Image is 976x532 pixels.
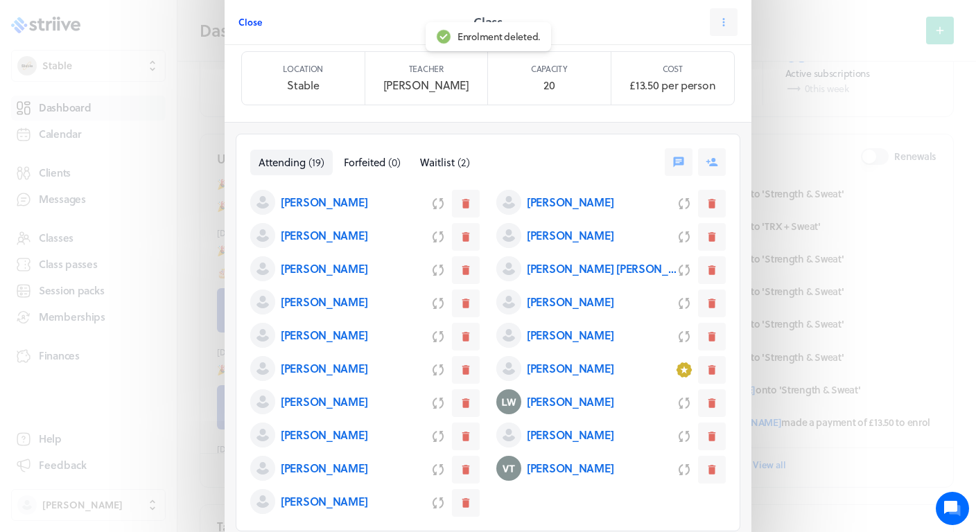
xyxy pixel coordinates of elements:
[238,8,262,36] button: Close
[89,170,166,181] span: New conversation
[458,30,540,43] div: Enrolment deleted.
[527,427,613,443] p: [PERSON_NAME]
[527,460,613,477] p: [PERSON_NAME]
[21,92,256,136] h2: We're here to help. Ask us anything!
[420,154,455,170] span: Waitlist
[527,327,613,344] p: [PERSON_NAME]
[388,154,401,170] span: ( 0 )
[40,238,247,266] input: Search articles
[629,77,715,94] p: £13.50 per person
[531,63,568,74] p: Capacity
[383,77,469,94] p: [PERSON_NAME]
[281,427,367,443] p: [PERSON_NAME]
[335,150,409,175] button: Forfeited(0)
[527,194,613,211] p: [PERSON_NAME]
[496,389,521,414] img: Liz Willans
[281,493,367,510] p: [PERSON_NAME]
[250,150,333,175] button: Attending(19)
[543,77,555,94] p: 20
[281,393,367,410] p: [PERSON_NAME]
[527,260,679,277] p: [PERSON_NAME] [PERSON_NAME]
[281,227,367,244] p: [PERSON_NAME]
[281,327,367,344] p: [PERSON_NAME]
[496,456,521,481] img: Varinder Taylor
[936,492,969,525] iframe: gist-messenger-bubble-iframe
[344,154,385,170] span: Forfeited
[663,63,683,74] p: Cost
[259,154,306,170] span: Attending
[281,460,367,477] p: [PERSON_NAME]
[21,67,256,89] h1: Hi [PERSON_NAME]
[281,294,367,310] p: [PERSON_NAME]
[458,154,470,170] span: ( 2 )
[238,16,262,28] span: Close
[308,154,324,170] span: ( 19 )
[250,150,478,175] nav: Tabs
[527,360,613,377] p: [PERSON_NAME]
[527,393,613,410] p: [PERSON_NAME]
[283,63,323,74] p: Location
[19,215,259,232] p: Find an answer quickly
[287,77,319,94] p: Stable
[527,294,613,310] p: [PERSON_NAME]
[409,63,444,74] p: Teacher
[527,227,613,244] p: [PERSON_NAME]
[281,194,367,211] p: [PERSON_NAME]
[21,161,256,189] button: New conversation
[412,150,478,175] button: Waitlist(2)
[473,12,503,32] h2: Class
[281,360,367,377] p: [PERSON_NAME]
[281,260,367,277] p: [PERSON_NAME]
